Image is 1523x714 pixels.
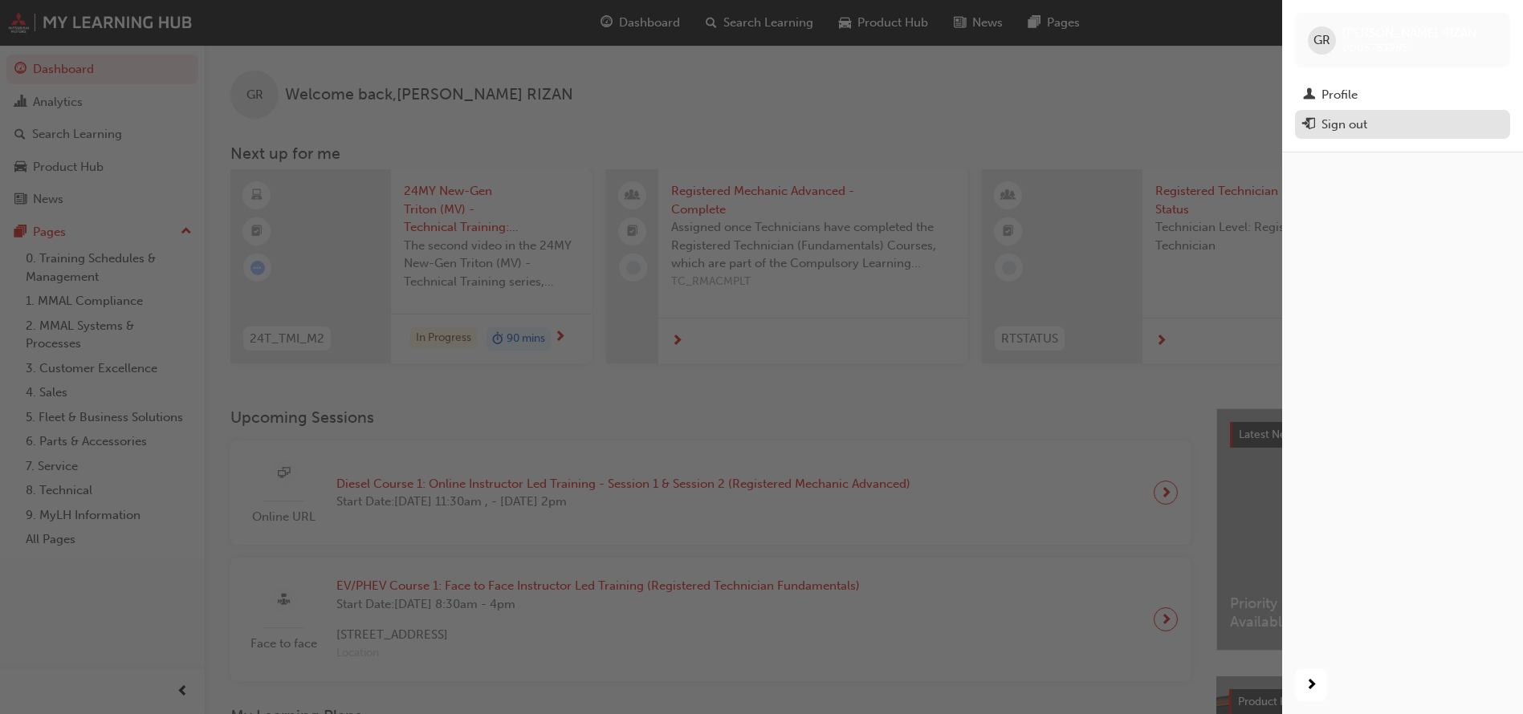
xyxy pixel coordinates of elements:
span: 0005763285 [1342,41,1408,55]
span: exit-icon [1303,118,1315,132]
span: GR [1313,31,1330,50]
div: Profile [1321,86,1358,104]
a: Profile [1295,80,1510,110]
div: Sign out [1321,116,1367,134]
span: man-icon [1303,88,1315,103]
span: next-icon [1305,675,1317,696]
button: Sign out [1295,110,1510,140]
span: [PERSON_NAME] RIZAN [1342,26,1476,40]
